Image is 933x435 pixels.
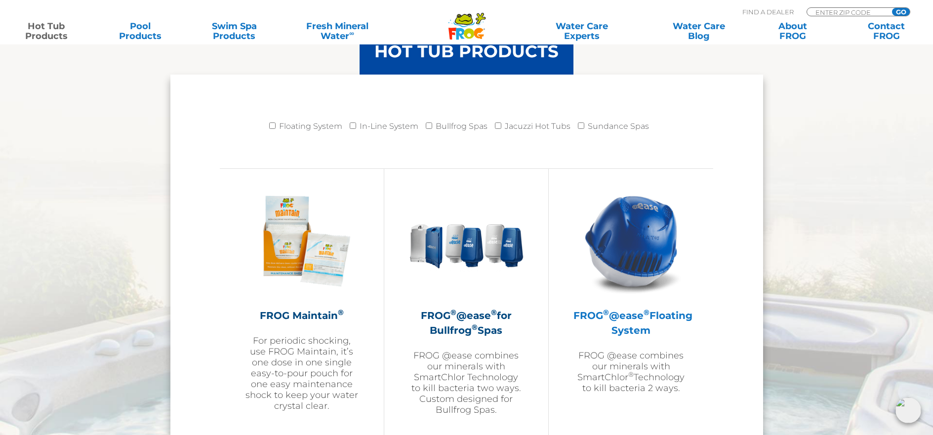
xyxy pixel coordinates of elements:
[292,21,383,41] a: Fresh MineralWater∞
[756,21,829,41] a: AboutFROG
[409,350,524,415] p: FROG @ease combines our minerals with SmartChlor Technology to kill bacteria two ways. Custom des...
[10,21,83,41] a: Hot TubProducts
[409,308,524,338] h2: FROG @ease for Bullfrog Spas
[436,117,487,136] label: Bullfrog Spas
[244,308,359,323] h2: FROG Maintain
[644,308,649,317] sup: ®
[814,8,881,16] input: Zip Code Form
[374,43,559,60] h3: HOT TUB PRODUCTS
[892,8,910,16] input: GO
[244,335,359,411] p: For periodic shocking, use FROG Maintain, it’s one dose in one single easy-to-pour pouch for one ...
[850,21,923,41] a: ContactFROG
[895,397,921,423] img: openIcon
[104,21,177,41] a: PoolProducts
[588,117,649,136] label: Sundance Spas
[244,184,359,298] img: Frog_Maintain_Hero-2-v2-300x300.png
[279,117,342,136] label: Floating System
[198,21,271,41] a: Swim SpaProducts
[349,29,354,37] sup: ∞
[409,184,524,298] img: bullfrog-product-hero-300x300.png
[574,184,689,298] img: hot-tub-product-atease-system-300x300.png
[472,322,478,332] sup: ®
[360,117,418,136] label: In-Line System
[662,21,735,41] a: Water CareBlog
[573,350,689,394] p: FROG @ease combines our minerals with SmartChlor Technology to kill bacteria 2 ways.
[603,308,609,317] sup: ®
[491,308,497,317] sup: ®
[450,308,456,317] sup: ®
[573,308,689,338] h2: FROG @ease Floating System
[505,117,570,136] label: Jacuzzi Hot Tubs
[628,370,634,378] sup: ®
[742,7,794,16] p: Find A Dealer
[338,308,344,317] sup: ®
[523,21,641,41] a: Water CareExperts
